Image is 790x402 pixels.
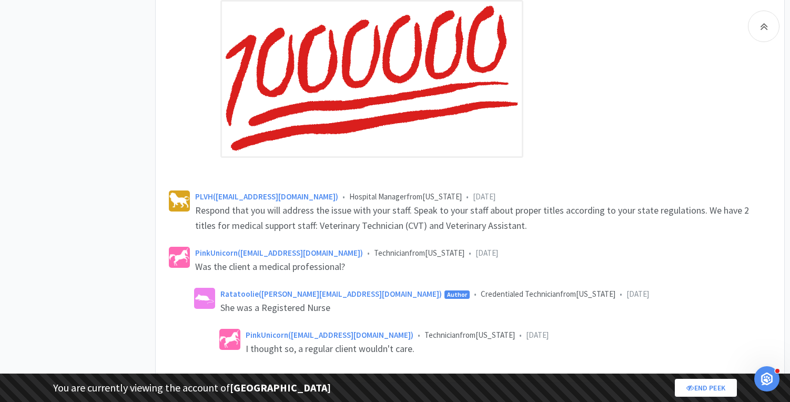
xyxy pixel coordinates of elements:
a: PinkUnicorn([EMAIL_ADDRESS][DOMAIN_NAME]) [195,248,363,258]
span: Was the client a medical professional? [195,260,345,273]
span: [DATE] [473,192,495,202]
span: [DATE] [526,330,549,340]
span: • [466,192,469,202]
a: End Peek [675,379,737,397]
span: • [620,289,622,299]
div: Technician from [US_STATE] [246,329,771,341]
a: PLVH([EMAIL_ADDRESS][DOMAIN_NAME]) [195,192,338,202]
span: Author [445,291,469,298]
span: She was a Registered Nurse [220,301,330,314]
span: • [418,330,420,340]
span: Respond that you will address the issue with your staff. Speak to your staff about proper titles ... [195,204,751,232]
div: Credentialed Technician from [US_STATE] [220,288,771,300]
span: • [342,192,345,202]
strong: [GEOGRAPHIC_DATA] [230,381,331,394]
span: • [519,330,522,340]
iframe: Intercom live chat [754,366,779,391]
span: • [367,248,370,258]
a: Ratatoolie([PERSON_NAME][EMAIL_ADDRESS][DOMAIN_NAME]) [220,289,442,299]
a: PinkUnicorn([EMAIL_ADDRESS][DOMAIN_NAME]) [246,330,413,340]
span: I thought so, a regular client wouldn't care. [246,343,414,355]
span: • [474,289,477,299]
div: Hospital Manager from [US_STATE] [195,190,771,203]
span: • [469,248,471,258]
p: You are currently viewing the account of [53,379,331,396]
span: [DATE] [475,248,498,258]
div: Technician from [US_STATE] [195,247,771,259]
span: [DATE] [626,289,649,299]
